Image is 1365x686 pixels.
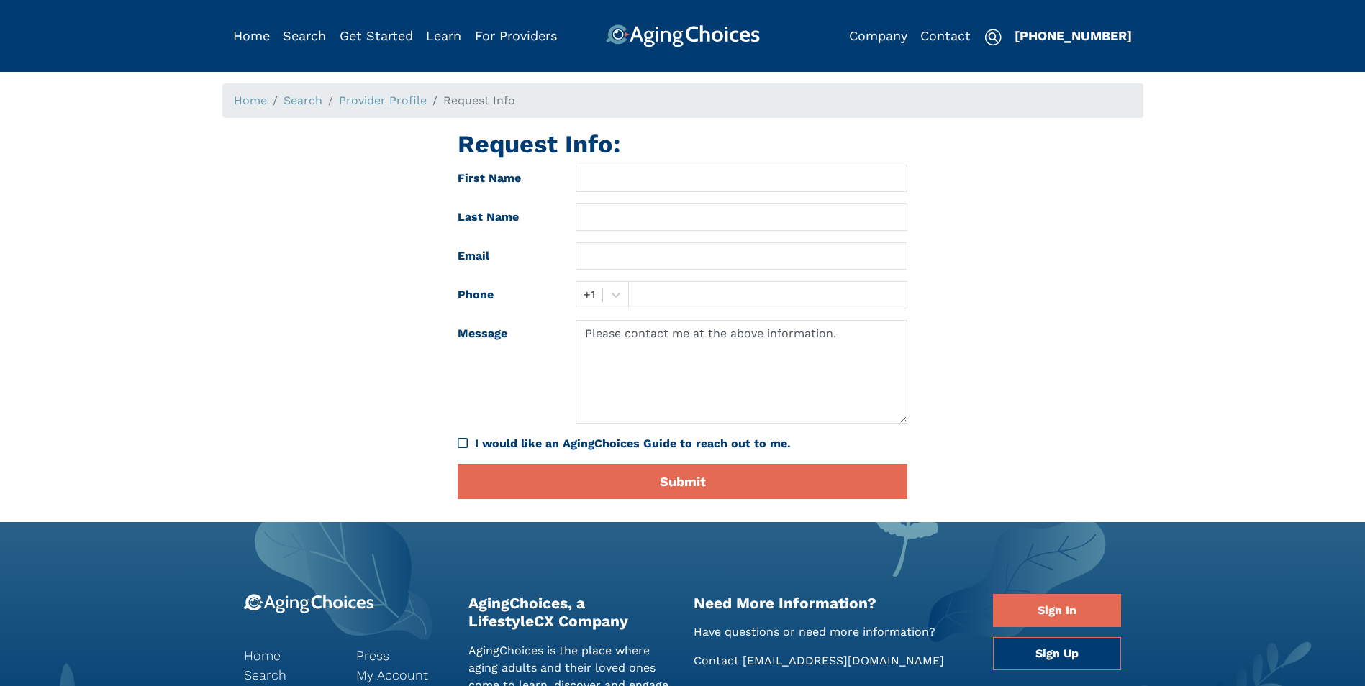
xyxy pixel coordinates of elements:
[244,665,335,685] a: Search
[849,28,907,43] a: Company
[743,654,944,667] a: [EMAIL_ADDRESS][DOMAIN_NAME]
[234,93,267,107] a: Home
[475,435,907,452] div: I would like an AgingChoices Guide to reach out to me.
[283,24,326,47] div: Popover trigger
[426,28,461,43] a: Learn
[993,594,1121,627] a: Sign In
[356,646,447,665] a: Press
[605,24,759,47] img: AgingChoices
[920,28,971,43] a: Contact
[576,320,907,424] textarea: Please contact me at the above information.
[284,93,322,107] a: Search
[993,637,1121,670] a: Sign Up
[694,594,972,612] h2: Need More Information?
[443,93,515,107] span: Request Info
[447,242,565,270] label: Email
[447,203,565,231] label: Last Name
[1015,28,1132,43] a: [PHONE_NUMBER]
[356,665,447,685] a: My Account
[694,652,972,669] p: Contact
[468,594,672,630] h2: AgingChoices, a LifestyleCX Company
[283,28,326,43] a: Search
[233,28,270,43] a: Home
[222,83,1143,118] nav: breadcrumb
[475,28,557,43] a: For Providers
[339,93,427,107] a: Provider Profile
[447,320,565,424] label: Message
[244,594,374,613] img: 9-logo.svg
[447,281,565,308] label: Phone
[458,435,907,452] div: I would like an AgingChoices Guide to reach out to me.
[340,28,413,43] a: Get Started
[984,29,1002,46] img: search-icon.svg
[458,464,907,499] button: Submit
[694,623,972,641] p: Have questions or need more information?
[244,646,335,665] a: Home
[458,129,907,159] h1: Request Info:
[447,165,565,192] label: First Name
